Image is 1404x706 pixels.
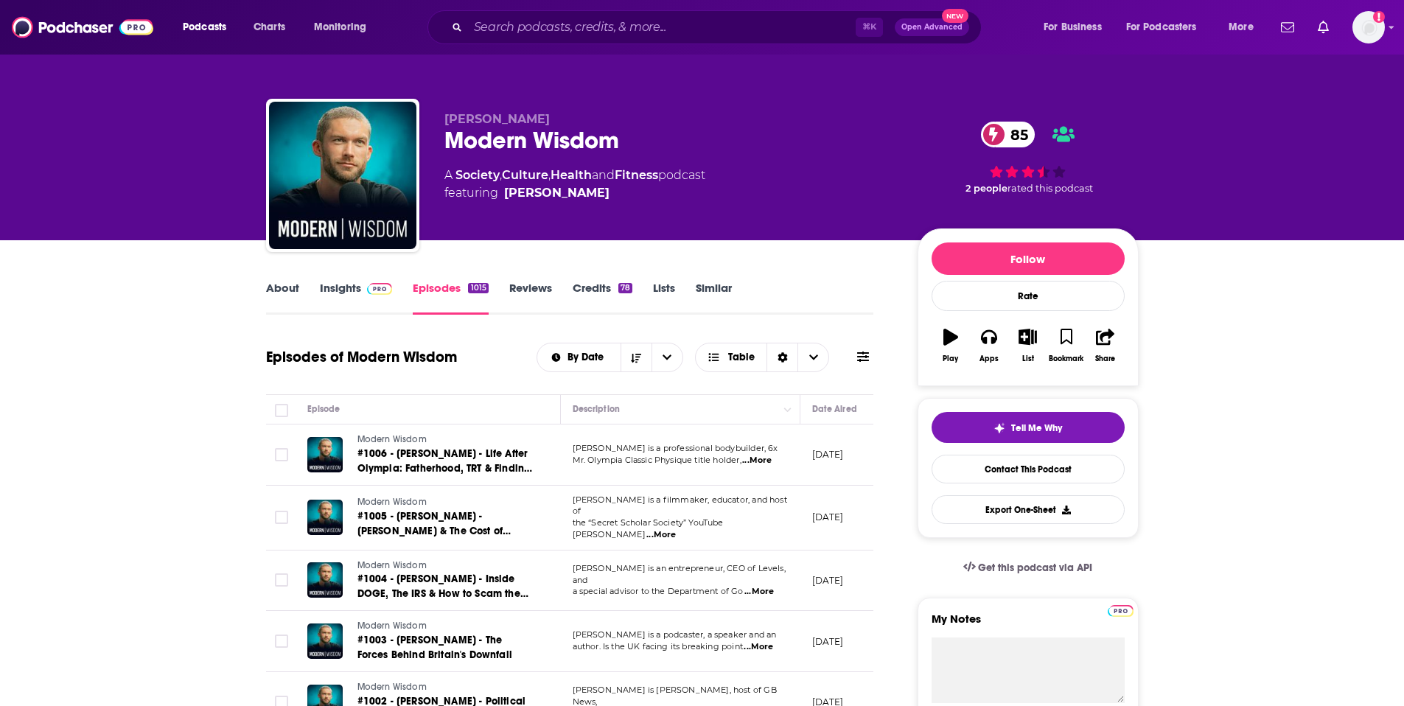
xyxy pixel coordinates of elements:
[1011,422,1062,434] span: Tell Me Why
[696,281,732,315] a: Similar
[573,443,778,453] span: [PERSON_NAME] is a professional bodybuilder, 6x
[653,281,675,315] a: Lists
[895,18,969,36] button: Open AdvancedNew
[1373,11,1385,23] svg: Add a profile image
[728,352,755,363] span: Table
[357,496,534,509] a: Modern Wisdom
[573,400,620,418] div: Description
[413,281,488,315] a: Episodes1015
[744,586,774,598] span: ...More
[269,102,416,249] img: Modern Wisdom
[314,17,366,38] span: Monitoring
[1022,354,1034,363] div: List
[1008,319,1047,372] button: List
[1047,319,1086,372] button: Bookmark
[1352,11,1385,43] button: Show profile menu
[357,573,528,615] span: #1004 - [PERSON_NAME] - Inside DOGE, The IRS & How to Scam the US Government
[357,509,534,539] a: #1005 - [PERSON_NAME] - [PERSON_NAME] & The Cost of Speaking Freely
[943,354,958,363] div: Play
[1229,17,1254,38] span: More
[573,586,744,596] span: a special advisor to the Department of Go
[537,352,621,363] button: open menu
[965,183,1007,194] span: 2 people
[1044,17,1102,38] span: For Business
[183,17,226,38] span: Podcasts
[444,167,705,202] div: A podcast
[500,168,502,182] span: ,
[548,168,551,182] span: ,
[573,494,787,517] span: [PERSON_NAME] is a filmmaker, educator, and host of
[1007,183,1093,194] span: rated this podcast
[357,433,534,447] a: Modern Wisdom
[742,455,772,466] span: ...More
[573,455,741,465] span: Mr. Olympia Classic Physique title holder,
[979,354,999,363] div: Apps
[304,15,385,39] button: open menu
[993,422,1005,434] img: tell me why sparkle
[573,629,777,640] span: [PERSON_NAME] is a podcaster, a speaker and an
[1312,15,1335,40] a: Show notifications dropdown
[357,633,534,663] a: #1003 - [PERSON_NAME] - The Forces Behind Britain's Downfall
[932,455,1125,483] a: Contact This Podcast
[357,634,512,661] span: #1003 - [PERSON_NAME] - The Forces Behind Britain's Downfall
[1352,11,1385,43] img: User Profile
[573,563,786,585] span: [PERSON_NAME] is an entrepreneur, CEO of Levels, and
[932,319,970,372] button: Play
[1117,15,1218,39] button: open menu
[1095,354,1115,363] div: Share
[856,18,883,37] span: ⌘ K
[932,281,1125,311] div: Rate
[441,10,996,44] div: Search podcasts, credits, & more...
[932,242,1125,275] button: Follow
[646,529,676,541] span: ...More
[951,550,1105,586] a: Get this podcast via API
[812,574,844,587] p: [DATE]
[812,400,857,418] div: Date Aired
[618,283,632,293] div: 78
[1126,17,1197,38] span: For Podcasters
[901,24,963,31] span: Open Advanced
[468,283,488,293] div: 1015
[744,641,773,653] span: ...More
[996,122,1035,147] span: 85
[567,352,609,363] span: By Date
[942,9,968,23] span: New
[1352,11,1385,43] span: Logged in as karen.yates
[357,559,534,573] a: Modern Wisdom
[615,168,658,182] a: Fitness
[970,319,1008,372] button: Apps
[812,635,844,648] p: [DATE]
[1086,319,1124,372] button: Share
[779,401,797,419] button: Column Actions
[357,620,534,633] a: Modern Wisdom
[357,681,534,694] a: Modern Wisdom
[551,168,592,182] a: Health
[320,281,393,315] a: InsightsPodchaser Pro
[172,15,245,39] button: open menu
[504,184,610,202] a: Chris Williamson
[444,184,705,202] span: featuring
[537,343,683,372] h2: Choose List sort
[592,168,615,182] span: and
[468,15,856,39] input: Search podcasts, credits, & more...
[357,510,511,552] span: #1005 - [PERSON_NAME] - [PERSON_NAME] & The Cost of Speaking Freely
[266,281,299,315] a: About
[981,122,1035,147] a: 85
[1033,15,1120,39] button: open menu
[978,562,1092,574] span: Get this podcast via API
[573,641,743,651] span: author. Is the UK facing its breaking point
[502,168,548,182] a: Culture
[621,343,652,371] button: Sort Direction
[1108,603,1134,617] a: Pro website
[275,511,288,524] span: Toggle select row
[1218,15,1272,39] button: open menu
[244,15,294,39] a: Charts
[509,281,552,315] a: Reviews
[455,168,500,182] a: Society
[357,434,427,444] span: Modern Wisdom
[357,497,427,507] span: Modern Wisdom
[695,343,830,372] button: Choose View
[307,400,340,418] div: Episode
[573,517,724,539] span: the “Secret Scholar Society” YouTube [PERSON_NAME]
